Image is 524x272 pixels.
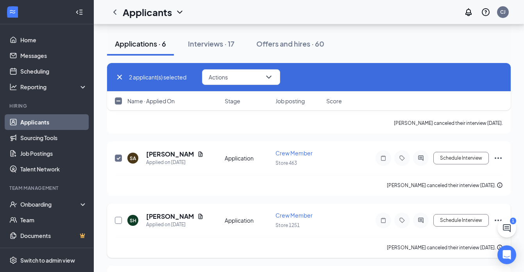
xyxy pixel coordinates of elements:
[175,7,184,17] svg: ChevronDown
[20,32,87,48] a: Home
[20,83,88,91] div: Reporting
[464,7,473,17] svg: Notifications
[146,150,194,159] h5: [PERSON_NAME]
[20,114,87,130] a: Applicants
[433,152,489,164] button: Schedule Interview
[146,159,204,166] div: Applied on [DATE]
[130,217,136,224] div: SH
[225,216,271,224] div: Application
[494,153,503,163] svg: Ellipses
[130,155,136,162] div: SA
[497,244,503,250] svg: Info
[275,212,313,219] span: Crew Member
[129,73,186,81] span: 2 applicant(s) selected
[379,155,388,161] svg: Note
[146,212,194,221] h5: [PERSON_NAME]
[397,217,407,223] svg: Tag
[197,213,204,220] svg: Document
[494,216,503,225] svg: Ellipses
[433,214,489,227] button: Schedule Interview
[9,83,17,91] svg: Analysis
[510,218,516,224] div: 1
[20,228,87,243] a: DocumentsCrown
[9,185,86,191] div: Team Management
[110,7,120,17] svg: ChevronLeft
[20,161,87,177] a: Talent Network
[115,72,124,82] svg: Cross
[225,154,271,162] div: Application
[387,244,503,252] div: [PERSON_NAME] canceled their interview [DATE].
[20,48,87,63] a: Messages
[20,256,75,264] div: Switch to admin view
[497,219,516,238] button: ChatActive
[9,8,16,16] svg: WorkstreamLogo
[9,103,86,109] div: Hiring
[379,217,388,223] svg: Note
[123,5,172,19] h1: Applicants
[9,200,17,208] svg: UserCheck
[497,245,516,264] div: Open Intercom Messenger
[202,69,280,85] button: ActionsChevronDown
[275,222,300,228] span: Store 1251
[188,39,234,49] div: Interviews · 17
[394,119,503,127] div: [PERSON_NAME] canceled their interview [DATE].
[209,74,228,80] span: Actions
[225,97,240,105] span: Stage
[397,155,407,161] svg: Tag
[20,212,87,228] a: Team
[275,150,313,157] span: Crew Member
[497,182,503,188] svg: Info
[256,39,324,49] div: Offers and hires · 60
[387,182,503,189] div: [PERSON_NAME] canceled their interview [DATE].
[502,223,511,233] svg: ChatActive
[416,155,426,161] svg: ActiveChat
[9,256,17,264] svg: Settings
[20,146,87,161] a: Job Postings
[20,63,87,79] a: Scheduling
[20,200,80,208] div: Onboarding
[416,217,426,223] svg: ActiveChat
[75,8,83,16] svg: Collapse
[481,7,490,17] svg: QuestionInfo
[146,221,204,229] div: Applied on [DATE]
[264,72,274,82] svg: ChevronDown
[20,243,87,259] a: SurveysCrown
[20,130,87,146] a: Sourcing Tools
[275,160,297,166] span: Store 463
[275,97,305,105] span: Job posting
[326,97,342,105] span: Score
[115,39,166,49] div: Applications · 6
[127,97,175,105] span: Name · Applied On
[500,9,506,15] div: CJ
[197,151,204,157] svg: Document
